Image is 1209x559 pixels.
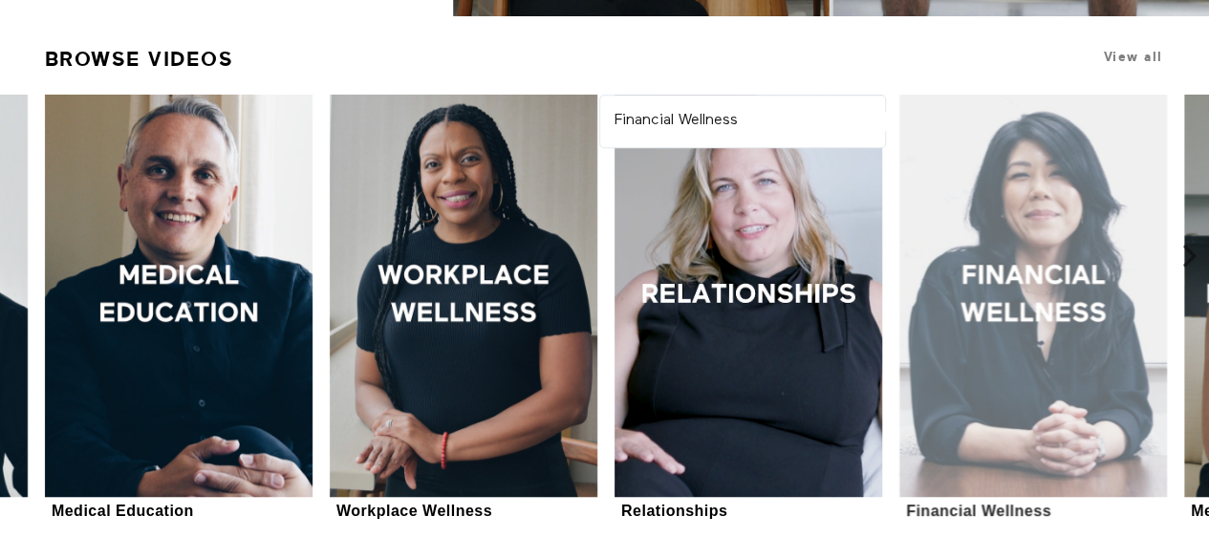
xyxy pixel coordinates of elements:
[52,502,194,520] div: Medical Education
[45,95,313,522] a: Medical EducationMedical Education
[615,113,738,128] strong: Financial Wellness
[330,95,597,522] a: Workplace WellnessWorkplace Wellness
[1104,50,1163,64] a: View all
[899,95,1167,522] a: Financial WellnessFinancial Wellness
[45,39,234,79] a: Browse Videos
[621,502,727,520] div: Relationships
[336,502,492,520] div: Workplace Wellness
[615,95,882,522] a: RelationshipsRelationships
[906,502,1051,520] div: Financial Wellness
